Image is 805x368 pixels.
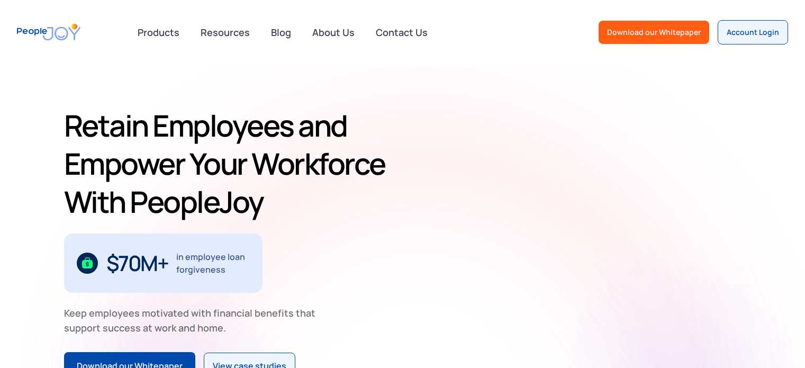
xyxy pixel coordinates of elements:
[64,306,324,335] div: Keep employees motivated with financial benefits that support success at work and home.
[64,234,263,293] div: 1 / 3
[718,20,788,44] a: Account Login
[369,21,434,44] a: Contact Us
[599,21,709,44] a: Download our Whitepaper
[607,27,701,38] div: Download our Whitepaper
[265,21,297,44] a: Blog
[64,106,399,221] h1: Retain Employees and Empower Your Workforce With PeopleJoy
[106,255,168,272] div: $70M+
[176,250,250,276] div: in employee loan forgiveness
[17,17,80,47] a: home
[194,21,256,44] a: Resources
[727,27,779,38] div: Account Login
[131,22,186,43] div: Products
[306,21,361,44] a: About Us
